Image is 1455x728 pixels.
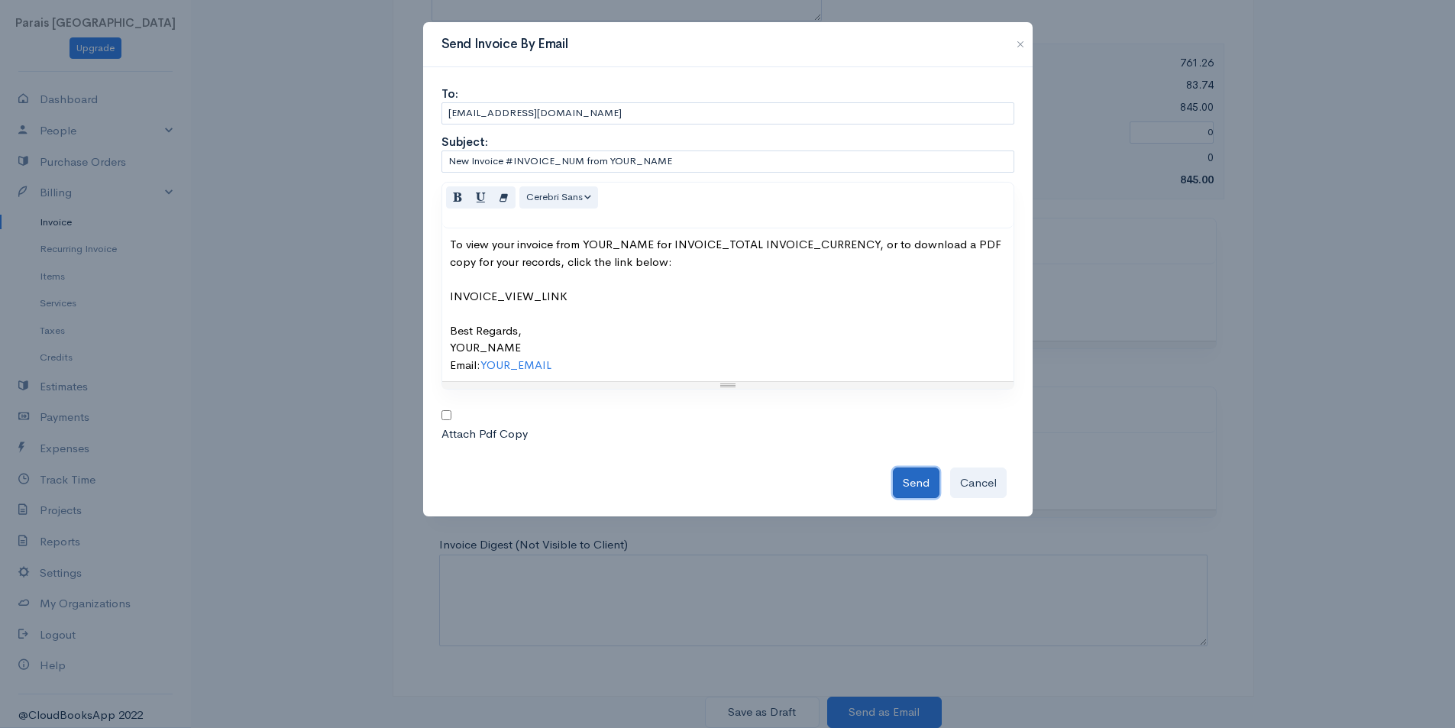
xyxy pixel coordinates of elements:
h3: Send Invoice By Email [441,34,568,54]
strong: Subject: [441,134,488,149]
a: YOUR_EMAIL [480,358,551,372]
button: Remove Font Style (CTRL+\) [492,186,516,209]
div: Attach Pdf Copy [441,425,1014,443]
button: Send [893,468,939,499]
button: Font Family [519,186,599,209]
div: To view your invoice from YOUR_NAME for INVOICE_TOTAL INVOICE_CURRENCY, or to download a PDF copy... [450,236,1006,374]
strong: To: [441,86,458,101]
span: Cerebri Sans [526,190,583,203]
button: Cancel [950,468,1007,499]
div: Resize [442,382,1014,389]
input: Email [441,102,1014,125]
button: Underline (CTRL+U) [469,186,493,209]
button: Bold (CTRL+B) [446,186,470,209]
